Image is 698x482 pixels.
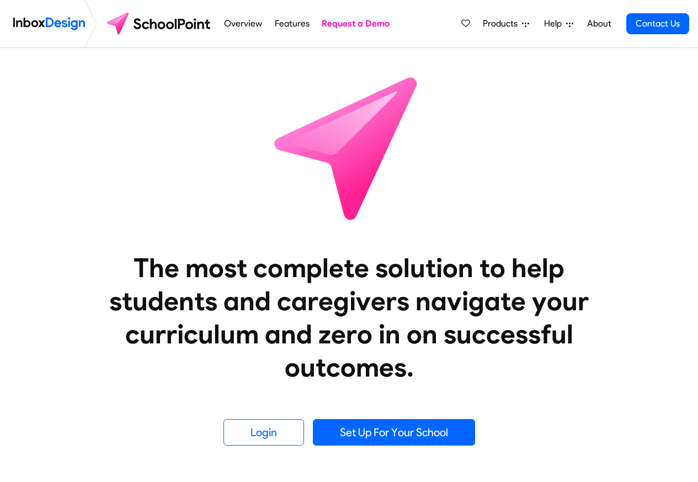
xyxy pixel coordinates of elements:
[483,17,522,30] span: Products
[223,419,304,446] a: Login
[540,13,578,35] a: Help
[319,13,393,35] a: Request a Demo
[87,251,611,384] heading: The most complete solution to help students and caregivers navigate your curriculum and zero in o...
[250,48,449,247] img: icon_schoolpoint.svg
[584,13,614,35] a: About
[544,17,566,30] span: Help
[626,13,689,34] a: Contact Us
[478,13,534,35] a: Products
[102,10,218,37] img: schoolpoint logo
[313,419,475,446] a: Set Up For Your School
[221,13,265,35] a: Overview
[271,13,312,35] a: Features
